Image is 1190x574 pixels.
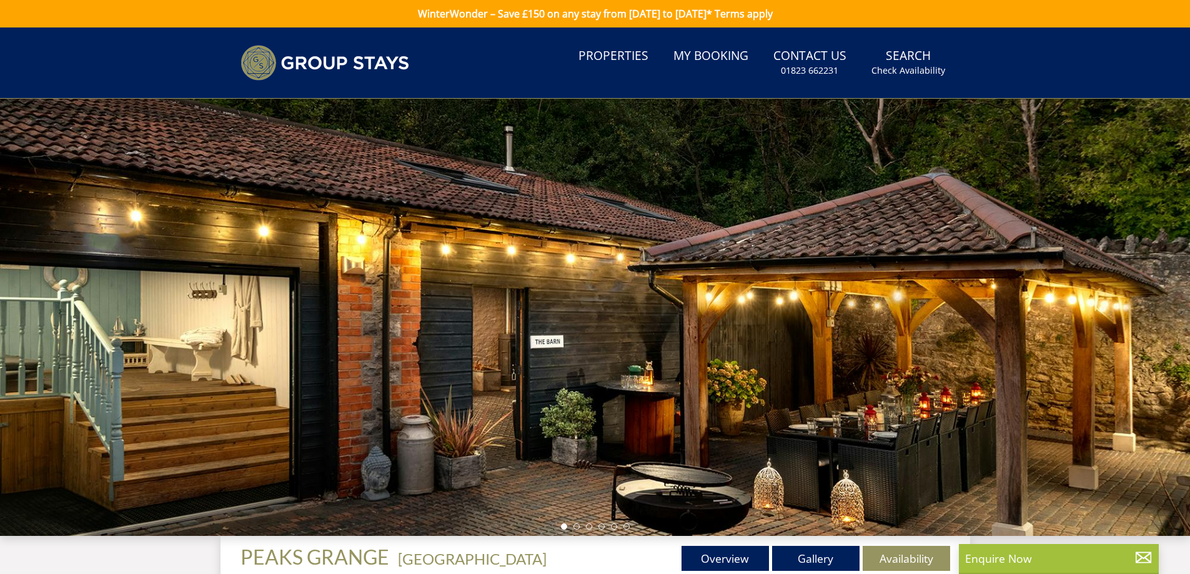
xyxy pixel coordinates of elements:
span: PEAKS GRANGE [240,545,389,569]
img: Group Stays [240,45,409,81]
a: Properties [573,42,653,71]
span: - [393,550,547,568]
a: SearchCheck Availability [866,42,950,83]
a: My Booking [668,42,753,71]
a: [GEOGRAPHIC_DATA] [398,550,547,568]
a: Contact Us01823 662231 [768,42,851,83]
p: Enquire Now [965,550,1153,567]
a: PEAKS GRANGE [240,545,393,569]
a: Gallery [772,546,860,571]
small: Check Availability [871,64,945,77]
a: Overview [682,546,769,571]
a: Availability [863,546,950,571]
small: 01823 662231 [781,64,838,77]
